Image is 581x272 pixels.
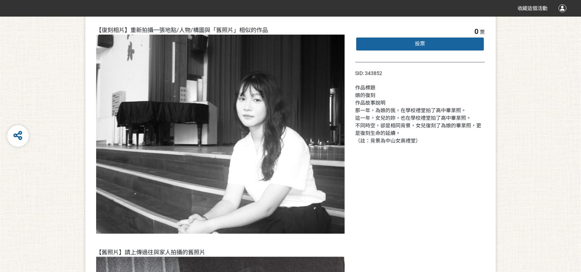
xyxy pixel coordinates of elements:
[96,27,268,34] span: 【復刻相片】重新拍攝一張地點/人物/構圖與「舊照片」相似的作品
[415,41,425,47] span: 投票
[356,92,485,99] div: 娘的復刻
[356,100,386,106] span: 作品故事說明
[96,35,345,234] img: Image
[480,29,485,35] span: 票
[356,70,383,76] span: SID: 343852
[356,85,376,91] span: 作品標題
[356,107,485,145] div: 那一年，為娘的我，在學校禮堂拍了高中畢業照。 這一年，女兒的妳，也在學校禮堂拍了高中畢業照。 不同時空，卻是相同背景，女兒復刻了為娘的畢業照，更是復刻生命的延續。 （註：背景為中山女高禮堂）
[474,27,478,36] span: 0
[518,5,548,11] span: 收藏這個活動
[96,249,206,256] span: 【舊照片】請上傳過往與家人拍攝的舊照片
